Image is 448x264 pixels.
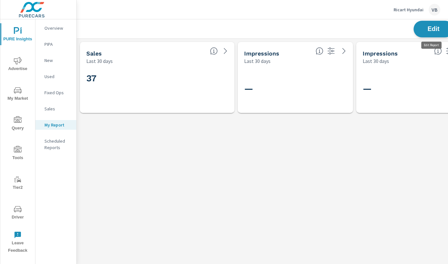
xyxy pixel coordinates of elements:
h5: Sales [86,50,102,57]
span: Driver [2,205,33,221]
span: Advertise [2,57,33,73]
p: Last 30 days [244,57,271,65]
div: Scheduled Reports [35,136,76,152]
div: Fixed Ops [35,88,76,97]
p: Sales [44,106,71,112]
p: Used [44,73,71,80]
div: My Report [35,120,76,130]
div: Used [35,72,76,81]
a: See more details in report [220,46,231,56]
p: New [44,57,71,64]
h5: Impressions [244,50,279,57]
span: The number of times an ad was shown on your behalf. [434,47,442,55]
p: Scheduled Reports [44,138,71,151]
a: See more details in report [339,46,349,56]
span: PURE Insights [2,27,33,43]
div: New [35,56,76,65]
div: Sales [35,104,76,114]
p: Last 30 days [86,57,113,65]
span: Tier2 [2,176,33,191]
span: Number of vehicles sold by the dealership over the selected date range. [Source: This data is sou... [210,47,218,55]
h3: — [244,83,347,94]
span: The number of times an ad was shown on your behalf. [316,47,323,55]
p: Overview [44,25,71,31]
p: Last 30 days [363,57,389,65]
span: Tools [2,146,33,162]
p: Fixed Ops [44,89,71,96]
p: PIPA [44,41,71,47]
span: My Market [2,86,33,102]
h2: 37 [86,73,228,84]
div: Overview [35,23,76,33]
div: VB [429,4,440,15]
h5: Impressions [363,50,398,57]
span: Leave Feedback [2,231,33,254]
p: My Report [44,122,71,128]
span: Edit [420,26,447,32]
p: Ricart Hyundai [394,7,424,13]
div: PIPA [35,39,76,49]
div: nav menu [0,19,35,257]
span: Query [2,116,33,132]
